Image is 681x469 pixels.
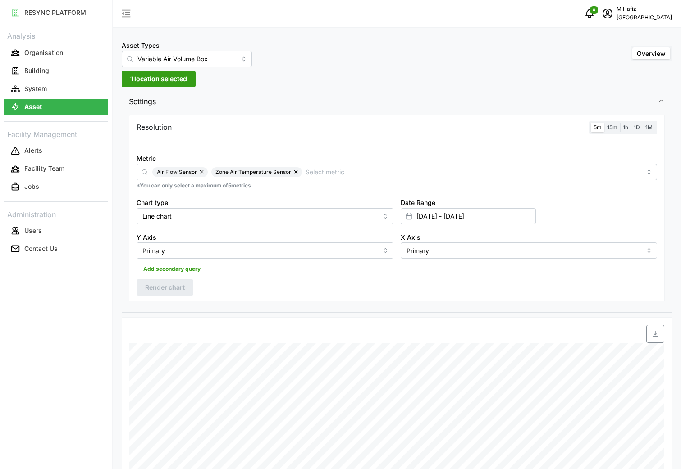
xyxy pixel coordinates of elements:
[24,66,49,75] p: Building
[401,242,658,259] input: Select X axis
[4,44,108,62] a: Organisation
[4,178,108,196] a: Jobs
[634,124,640,131] span: 1D
[137,232,156,242] label: Y Axis
[4,62,108,80] a: Building
[122,41,160,50] label: Asset Types
[401,208,536,224] input: Select date range
[137,182,657,190] p: *You can only select a maximum of 5 metrics
[24,244,58,253] p: Contact Us
[24,84,47,93] p: System
[4,241,108,257] button: Contact Us
[130,71,187,87] span: 1 location selected
[157,167,197,177] span: Air Flow Sensor
[137,154,156,164] label: Metric
[122,113,672,313] div: Settings
[4,99,108,115] button: Asset
[4,222,108,240] a: Users
[4,98,108,116] a: Asset
[145,280,185,295] span: Render chart
[401,232,420,242] label: X Axis
[4,5,108,21] button: RESYNC PLATFORM
[623,124,628,131] span: 1h
[215,167,291,177] span: Zone Air Temperature Sensor
[637,50,666,57] span: Overview
[4,45,108,61] button: Organisation
[306,167,641,177] input: Select metric
[4,80,108,98] a: System
[24,164,64,173] p: Facility Team
[4,29,108,42] p: Analysis
[137,242,393,259] input: Select Y axis
[143,263,201,275] span: Add secondary query
[4,240,108,258] a: Contact Us
[24,8,86,17] p: RESYNC PLATFORM
[4,63,108,79] button: Building
[617,5,672,14] p: M Hafiz
[24,102,42,111] p: Asset
[137,262,207,276] button: Add secondary query
[24,226,42,235] p: Users
[4,160,108,178] a: Facility Team
[137,198,168,208] label: Chart type
[580,5,599,23] button: notifications
[4,143,108,159] button: Alerts
[24,48,63,57] p: Organisation
[24,146,42,155] p: Alerts
[129,91,658,113] span: Settings
[4,4,108,22] a: RESYNC PLATFORM
[4,142,108,160] a: Alerts
[122,71,196,87] button: 1 location selected
[4,161,108,177] button: Facility Team
[617,14,672,22] p: [GEOGRAPHIC_DATA]
[4,223,108,239] button: Users
[4,207,108,220] p: Administration
[137,208,393,224] input: Select chart type
[24,182,39,191] p: Jobs
[4,127,108,140] p: Facility Management
[607,124,617,131] span: 15m
[4,81,108,97] button: System
[137,122,172,133] p: Resolution
[593,7,595,13] span: 0
[594,124,602,131] span: 5m
[4,179,108,195] button: Jobs
[401,198,435,208] label: Date Range
[122,91,672,113] button: Settings
[645,124,653,131] span: 1M
[599,5,617,23] button: schedule
[137,279,193,296] button: Render chart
